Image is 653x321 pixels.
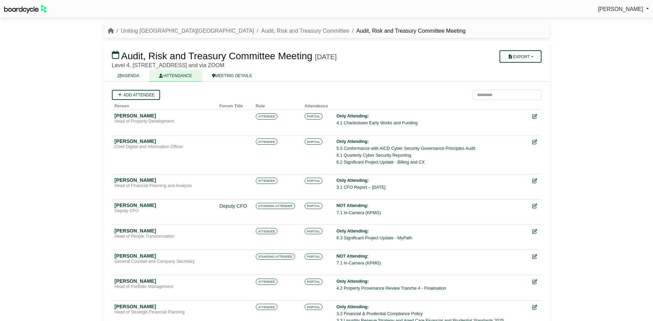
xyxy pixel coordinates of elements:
div: [PERSON_NAME] [115,113,214,119]
a: Uniting [GEOGRAPHIC_DATA][GEOGRAPHIC_DATA] [121,28,254,34]
li: 6.3 Significant Project Update - MyPath [337,235,527,241]
li: 3.1 CFO Report – [DATE] [337,184,527,191]
span: PARTIAL [305,253,323,260]
li: 3.2 Financial & Prudential Compliance Policy [337,310,527,317]
span: PARTIAL [305,228,323,234]
div: General Counsel and Company Secretary [115,259,214,265]
div: Edit [532,113,539,121]
span: Audit, Risk and Treasury Committee Meeting [121,51,313,61]
th: Role [253,100,302,110]
div: Head of Financial Planning and Analysis [115,183,214,189]
span: PARTIAL [305,279,323,285]
div: Chief Digital and Information Officer [115,144,214,150]
span: STANDING ATTENDEE [256,253,295,260]
div: Edit [532,278,539,286]
li: 7.1 In-Camera (KPMG) [337,260,527,267]
span: ATTENDEE [256,304,278,310]
button: Export [499,50,541,63]
a: ATTENDANCE [149,70,202,82]
a: MEETING DETAILS [202,70,262,82]
div: Edit [532,303,539,311]
div: [PERSON_NAME] [115,202,214,208]
a: AGENDA [108,70,149,82]
div: [PERSON_NAME] [115,228,214,234]
span: [PERSON_NAME] [598,6,643,12]
li: 4.1 Charlestown Early Works and Funding [337,120,527,126]
th: Forum Title [217,100,253,110]
span: PARTIAL [305,304,323,310]
div: Deputy CFO [220,202,250,210]
span: ATTENDEE [256,279,278,285]
span: ATTENDEE [256,138,278,145]
th: Person [112,100,217,110]
div: Edit [532,253,539,261]
li: 4.2 Property Provenance Review Tranche 4 - Finalisation [337,285,527,292]
th: Attendance [302,100,334,110]
div: [PERSON_NAME] [115,253,214,259]
span: PARTIAL [305,113,323,120]
span: ATTENDEE [256,178,278,184]
div: Head of Portfolio Management [115,284,214,290]
nav: breadcrumb [108,27,466,35]
div: Deputy CFO [115,208,214,214]
div: [PERSON_NAME] [115,138,214,144]
a: Audit, Risk and Treasury Committee [261,28,349,34]
li: 6.2 Significant Project Update - Billing and CX [337,159,527,166]
img: BoardcycleBlackGreen-aaafeed430059cb809a45853b8cf6d952af9d84e6e89e1f1685b34bfd5cb7d64.svg [4,5,47,13]
span: Level 4, [STREET_ADDRESS] and via ZOOM [112,62,224,68]
span: PARTIAL [305,203,323,209]
span: PARTIAL [305,178,323,184]
div: [PERSON_NAME] [115,303,214,310]
li: 5.5 Conformance with AICD Cyber Security Governance Principles Audit [337,145,527,152]
div: Edit [532,228,539,236]
div: Only Attending: [337,113,527,120]
div: [DATE] [315,53,337,61]
a: Add attendee [112,90,160,100]
div: Only Attending: [337,228,527,235]
div: Only Attending: [337,278,527,285]
span: ATTENDEE [256,228,278,234]
div: [PERSON_NAME] [115,177,214,183]
div: Only Attending: [337,138,527,145]
span: STANDING ATTENDEE [256,203,295,209]
li: Audit, Risk and Treasury Committee Meeting [349,27,466,35]
div: [PERSON_NAME] [115,278,214,284]
div: Only Attending: [337,177,527,184]
div: Only Attending: [337,303,527,310]
a: [PERSON_NAME] [598,5,649,14]
span: ATTENDEE [256,113,278,120]
div: NOT Attending: [337,202,527,209]
li: 6.1 Quarterly Cyber Security Reporting [337,152,527,159]
li: 7.1 In-Camera (KPMG) [337,209,527,216]
div: Head of Property Development [115,119,214,124]
div: NOT Attending: [337,253,527,260]
div: Edit [532,202,539,210]
div: Edit [532,138,539,146]
span: PARTIAL [305,138,323,145]
div: Head of People Transformation [115,234,214,239]
div: Head of Strategic Financial Planning [115,310,214,315]
div: Edit [532,177,539,185]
